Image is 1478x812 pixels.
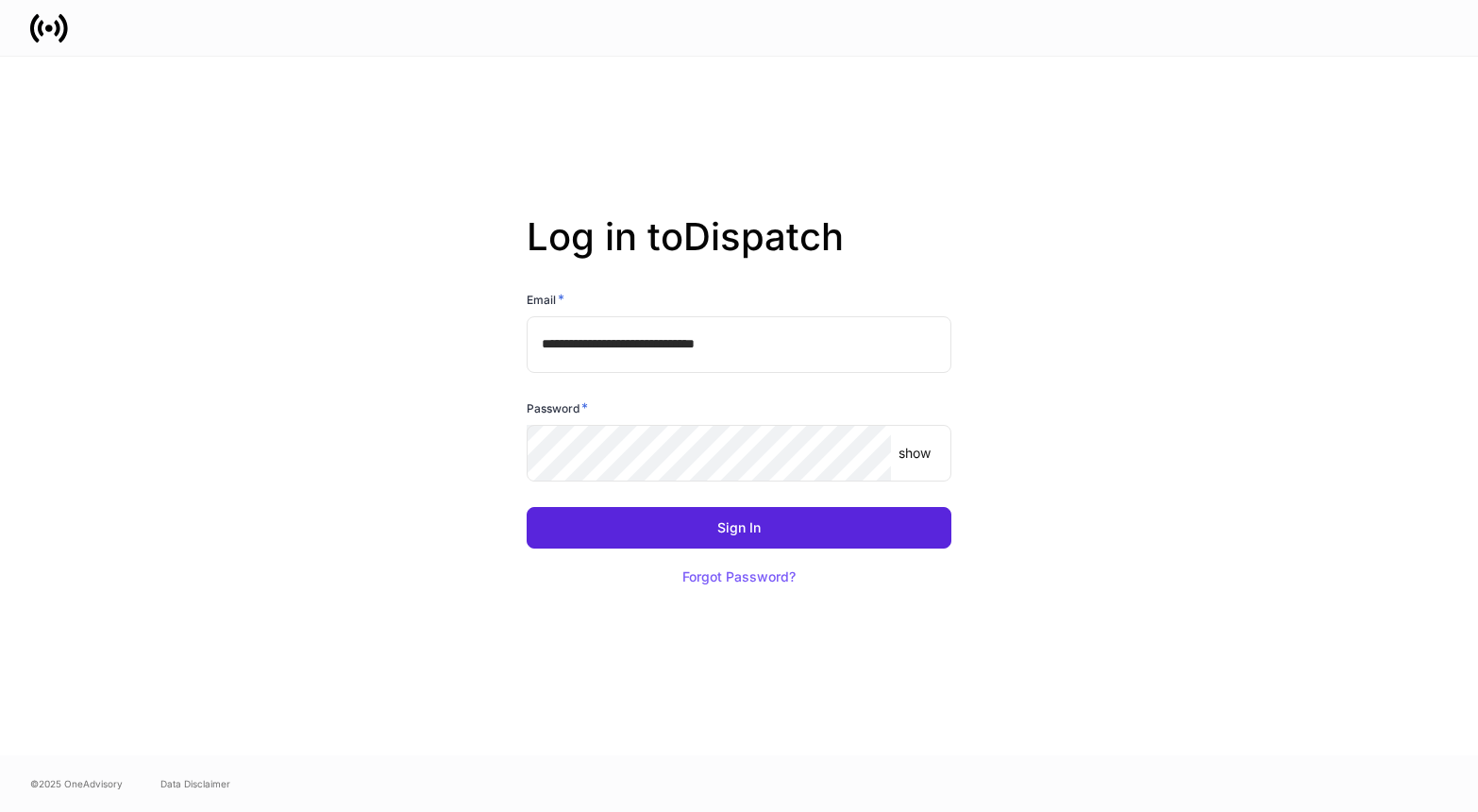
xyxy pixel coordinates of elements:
[527,507,951,549] button: Sign In
[30,776,123,791] span: © 2025 OneAdvisory
[527,214,951,290] h2: Log in to Dispatch
[717,521,761,534] div: Sign In
[527,290,564,309] h6: Email
[899,444,931,463] p: show
[682,570,796,584] div: Forgot Password?
[160,776,230,791] a: Data Disclaimer
[527,398,588,417] h6: Password
[659,556,819,598] button: Forgot Password?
